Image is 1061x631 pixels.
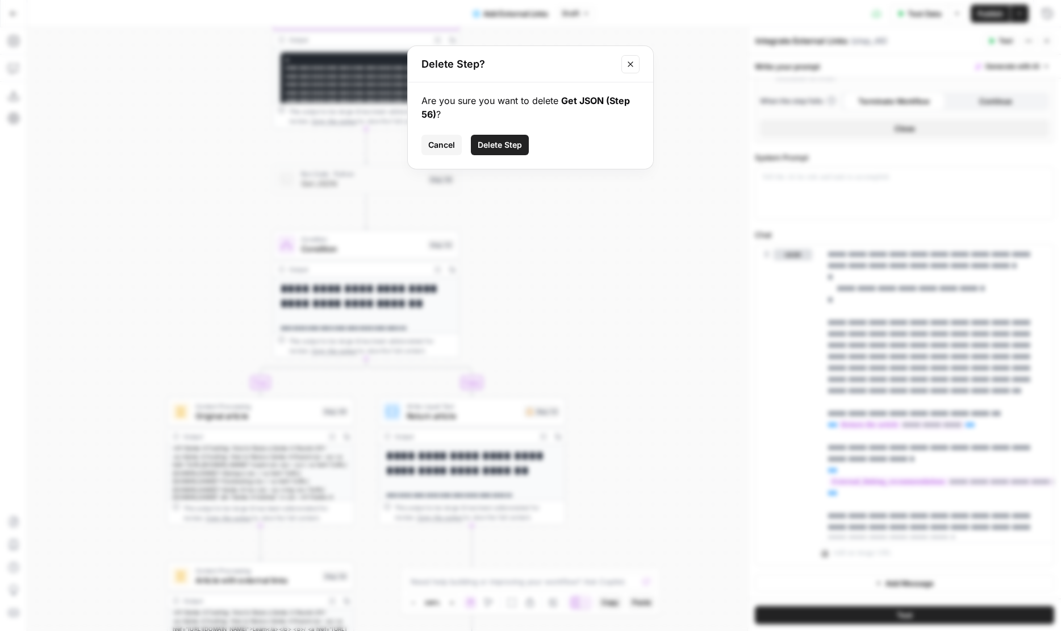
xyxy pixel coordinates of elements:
[471,135,529,155] button: Delete Step
[428,139,455,151] span: Cancel
[478,139,522,151] span: Delete Step
[621,55,640,73] button: Close modal
[421,56,615,72] h2: Delete Step?
[421,94,640,121] div: Are you sure you want to delete ?
[421,135,462,155] button: Cancel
